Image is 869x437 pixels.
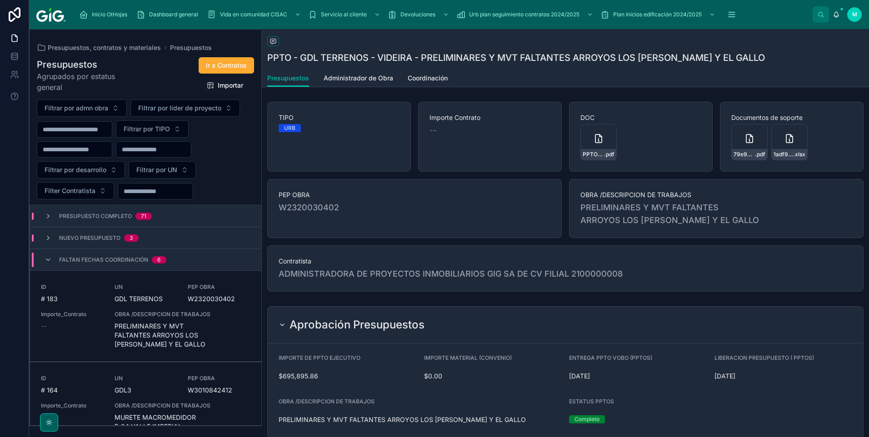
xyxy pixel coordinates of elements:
[141,213,146,220] div: 71
[321,11,367,18] span: Servicio al cliente
[279,372,417,381] span: $695,895.86
[604,151,614,158] span: .pdf
[115,311,250,318] span: OBRA /DESCRIPCION DE TRABAJOS
[793,151,805,158] span: .xlsx
[267,70,309,87] a: Presupuestos
[188,375,250,382] span: PEP OBRA
[45,104,108,113] span: Filtrar por admn obra
[59,213,132,220] span: Presupuesto Completo
[430,124,437,137] span: --
[279,268,623,280] span: ADMINISTRADORA DE PROYECTOS INMOBILIARIOS GIG SA DE CV FILIAL 2100000008
[73,5,813,25] div: scrollable content
[136,165,177,174] span: Filtrar por UN
[37,99,127,117] button: Select Button
[290,318,425,332] h2: Aprobación Presupuestos
[408,70,448,88] a: Coordinación
[188,386,250,395] span: W3010842412
[598,6,720,23] a: Plan Inicios edificación 2024/2025
[852,11,857,18] span: M
[305,6,385,23] a: Servicio al cliente
[205,6,305,23] a: Vida en comunidad CISAC
[385,6,454,23] a: Devoluciones
[115,413,250,431] span: MURETE MACROMEDIDOR F-24 VALLE IMPERIAL
[41,311,104,318] span: Importe_Contrato
[30,271,261,362] a: ID# 183UNGDL TERRENOSPEP OBRAW2320030402Importe_Contrato--OBRA /DESCRIPCION DE TRABAJOSPRELIMINAR...
[134,6,205,23] a: Dashboard general
[279,354,360,361] span: IMPORTE DE PPTO EJECUTIVO
[37,43,161,52] a: Presupuestos, contratos y materiales
[580,201,852,227] span: PRELIMINARES Y MVT FALTANTES ARROYOS LOS [PERSON_NAME] Y EL GALLO
[59,234,120,242] span: Nuevo presupuesto
[267,51,765,64] h1: PPTO - GDL TERRENOS - VIDEIRA - PRELIMINARES Y MVT FALTANTES ARROYOS LOS [PERSON_NAME] Y EL GALLO
[324,70,393,88] a: Administrador de Obra
[41,386,104,395] span: # 164
[220,11,287,18] span: Vida en comunidad CISAC
[138,104,221,113] span: Filtrar por líder de proyecto
[37,58,138,71] h1: Presupuestos
[45,186,95,195] span: Filter Contratista
[469,11,579,18] span: Urb plan seguimiento contratos 2024/2025
[115,375,177,382] span: UN
[157,256,161,263] div: 6
[41,413,46,422] span: --
[755,151,765,158] span: .pdf
[424,354,512,361] span: IMPORTE MATERIAL (CONVENIO)
[115,322,250,349] span: PRELIMINARES Y MVT FALTANTES ARROYOS LOS [PERSON_NAME] Y EL GALLO
[774,151,793,158] span: 1adf962e-1a2b-4a12-8c87-3bb6e488168c-PPTO-OBRA-EJECUTADA-PRELIMINARES-MVT-[PERSON_NAME]-VIDEIRA-[...
[116,120,189,138] button: Select Button
[279,398,375,405] span: OBRA /DESCRIPCION DE TRABAJOS
[115,402,250,409] span: OBRA /DESCRIPCION DE TRABAJOS
[734,151,755,158] span: 79e9a4fa-615c-4994-ab28-42d3aaf40e76-PPTO-OBRA-EJECUTADA-PRELIMINARES-MVT-[PERSON_NAME]-VIDEIRA-[...
[149,11,198,18] span: Dashboard general
[188,283,250,291] span: PEP OBRA
[76,6,134,23] a: Inicio OtHojas
[115,283,177,291] span: UN
[37,182,114,199] button: Select Button
[130,99,240,117] button: Select Button
[59,256,148,263] span: Faltan fechas coordinación
[580,113,701,122] span: DOC
[580,190,852,199] span: OBRA /DESCRIPCION DE TRABAJOS
[41,375,104,382] span: ID
[569,398,614,405] span: ESTATUS PPTOS
[408,74,448,83] span: Coordinación
[48,43,161,52] span: Presupuestos, contratos y materiales
[115,294,163,303] span: GDL TERRENOS
[41,322,46,331] span: --
[279,257,852,266] span: Contratista
[218,81,243,90] span: Importar
[188,294,250,303] span: W2320030402
[92,11,127,18] span: Inicio OtHojas
[279,113,400,122] span: TIPO
[206,61,247,70] span: Ir a Contratos
[279,190,550,199] span: PEP OBRA
[424,372,562,381] span: $0.00
[731,113,852,122] span: Documentos de soporte
[279,201,550,214] span: W2320030402
[130,234,133,242] div: 3
[41,294,104,303] span: # 183
[45,165,106,174] span: Filtrar por desarrollo
[170,43,212,52] a: Presupuestos
[37,161,125,179] button: Select Button
[324,74,393,83] span: Administrador de Obra
[714,354,814,361] span: LIBERACION PRESUPUESTO ( PPTOS)
[613,11,702,18] span: Plan Inicios edificación 2024/2025
[454,6,598,23] a: Urb plan seguimiento contratos 2024/2025
[36,7,65,22] img: App logo
[430,113,550,122] span: Importe Contrato
[199,57,254,74] button: Ir a Contratos
[129,161,196,179] button: Select Button
[41,283,104,291] span: ID
[279,415,562,424] span: PRELIMINARES Y MVT FALTANTES ARROYOS LOS [PERSON_NAME] Y EL GALLO
[267,74,309,83] span: Presupuestos
[37,71,138,93] span: Agrupados por estatus general
[583,151,604,158] span: PPTO---GDL-TERRENOS---VIDEIRA---PRELIMINARES-Y-MVT-FALTANTES-AROYOS-LOS-[PERSON_NAME]-Y-EL-GALLO
[569,354,652,361] span: ENTREGA PPTO VOBO (PPTOS)
[41,402,104,409] span: Importe_Contrato
[284,124,295,132] div: URB
[714,372,853,381] span: [DATE]
[200,77,250,94] button: Importar
[400,11,435,18] span: Devoluciones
